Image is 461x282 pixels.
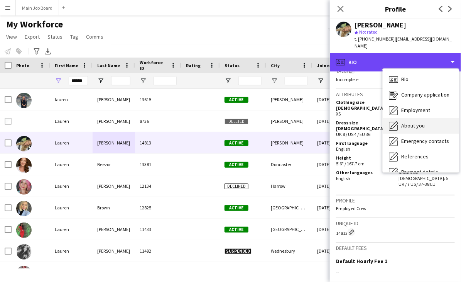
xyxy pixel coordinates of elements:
span: Suspended [225,248,252,254]
div: [DATE] [312,110,359,132]
span: Export [25,33,40,40]
span: UK 8 / US 4 / EU 36 [336,131,370,137]
div: [DATE] [312,219,359,240]
div: Emergency contacts [383,134,459,149]
span: t. [PHONE_NUMBER] [355,36,395,42]
span: Active [225,227,248,233]
div: Wednesbury [266,240,312,262]
div: Doncaster [266,154,312,175]
span: Active [225,140,248,146]
a: Export [22,32,43,42]
h3: Default fees [336,245,455,251]
div: Lauren [50,219,93,240]
div: Brown [93,197,135,218]
a: Tag [67,32,81,42]
img: Lauren Anderson [16,136,32,151]
input: Last Name Filter Input [111,76,130,85]
button: Open Filter Menu [271,77,278,84]
a: Comms [83,32,106,42]
div: [PERSON_NAME] [266,89,312,110]
span: Declined [225,183,248,189]
div: 14813 [135,132,181,153]
button: Open Filter Menu [55,77,62,84]
span: [DEMOGRAPHIC_DATA]: 5 UK / 7 US / 37-38 EU [399,175,449,187]
span: Bio [401,76,409,83]
button: Open Filter Menu [317,77,324,84]
span: Employment [401,107,430,114]
span: 5'6" / 167.7 cm [336,161,365,166]
input: Workforce ID Filter Input [154,76,177,85]
span: Comms [86,33,103,40]
h5: Height [336,155,392,161]
img: Lauren Brown [16,201,32,216]
span: XS [336,111,341,117]
div: [DATE] [312,197,359,218]
div: lauren [50,89,93,110]
img: Lauren Burgess-Edwards [16,244,32,260]
span: English [336,175,350,181]
span: References [401,153,429,160]
div: 13615 [135,89,181,110]
img: lauren abbott [16,93,32,108]
h3: Profile [336,197,455,204]
div: About you [383,118,459,134]
div: Payment details [383,165,459,180]
img: Lauren Burgess [16,223,32,238]
span: | [EMAIL_ADDRESS][DOMAIN_NAME] [355,36,452,49]
div: Lauren [50,154,93,175]
div: [DATE] [312,154,359,175]
div: [PERSON_NAME] [93,219,135,240]
input: Row Selection is disabled for this row (unchecked) [5,118,12,125]
div: 14813 [336,228,455,236]
div: Lauren [50,132,93,153]
button: Main Job Board [16,0,59,15]
div: Lauren [50,197,93,218]
div: Company application [383,87,459,103]
span: Photo [16,63,29,68]
span: Company application [401,91,449,98]
span: Deleted [225,119,248,124]
div: Lauren [50,240,93,262]
img: Lauren Beevor [16,158,32,173]
h5: First language [336,140,392,146]
div: Harrow [266,175,312,197]
button: Open Filter Menu [97,77,104,84]
span: Payment details [401,168,438,175]
div: [PERSON_NAME] [93,175,135,197]
div: Beevor [93,154,135,175]
div: Bio [330,53,461,71]
div: 11492 [135,240,181,262]
h3: Unique ID [336,220,455,227]
span: First Name [55,63,78,68]
a: Status [44,32,66,42]
div: [DATE] [312,240,359,262]
div: Lauren [50,110,93,132]
a: View [3,32,20,42]
img: Lauren Bennett [16,179,32,195]
div: Bio [383,72,459,87]
div: [PERSON_NAME] [355,22,406,29]
h5: Dress size [DEMOGRAPHIC_DATA] [336,120,392,131]
h3: Default Hourly Fee 1 [336,258,387,265]
div: References [383,149,459,165]
div: -- [336,268,455,275]
div: [GEOGRAPHIC_DATA] [266,219,312,240]
span: Tag [70,33,78,40]
h5: Clothing size [DEMOGRAPHIC_DATA] [336,99,392,111]
div: [GEOGRAPHIC_DATA] [266,197,312,218]
input: First Name Filter Input [69,76,88,85]
p: Employed Crew [336,206,455,211]
p: Incomplete [336,76,455,82]
span: About you [401,122,425,129]
span: Active [225,97,248,103]
button: Open Filter Menu [225,77,231,84]
span: Status [47,33,62,40]
div: [PERSON_NAME] [93,89,135,110]
div: 13381 [135,154,181,175]
span: View [6,33,17,40]
span: Rating [186,63,201,68]
div: [DATE] [312,89,359,110]
span: Status [225,63,240,68]
span: Not rated [359,29,378,35]
div: 8736 [135,110,181,132]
